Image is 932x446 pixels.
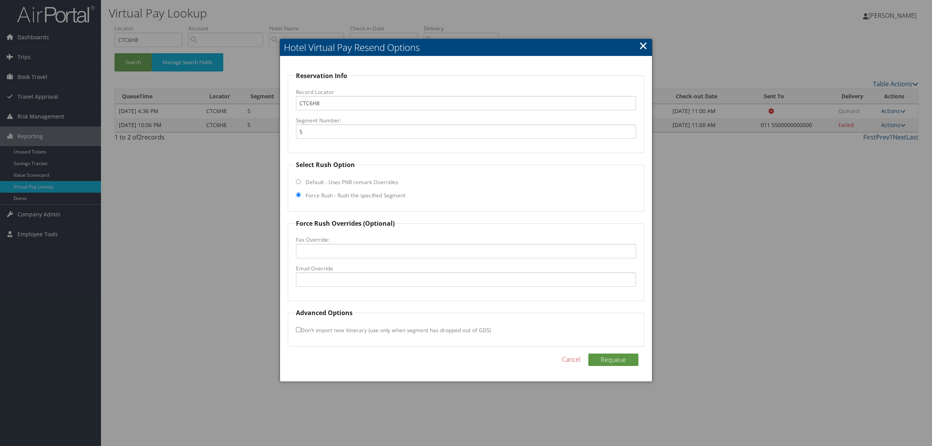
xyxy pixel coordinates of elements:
[280,39,652,56] h2: Hotel Virtual Pay Resend Options
[295,71,348,80] legend: Reservation Info
[296,117,636,124] label: Segment Number:
[306,178,398,186] label: Default - Uses PNR remark Overrides
[296,327,301,332] input: Don't import new itinerary (use only when segment has dropped out of GDS)
[296,265,636,272] label: Email Override
[295,308,354,317] legend: Advanced Options
[296,323,491,337] label: Don't import new itinerary (use only when segment has dropped out of GDS)
[296,88,636,96] label: Record Locator
[639,38,648,53] a: Close
[296,236,636,244] label: Fax Override:
[588,354,638,366] button: Requeue
[295,219,396,228] legend: Force Rush Overrides (Optional)
[295,160,356,169] legend: Select Rush Option
[306,192,405,199] label: Force Rush - Rush the specified Segment
[562,355,581,364] a: Cancel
